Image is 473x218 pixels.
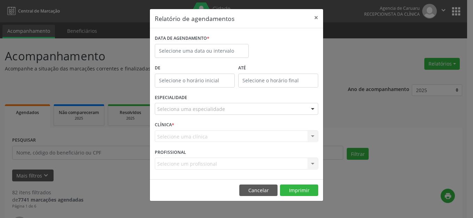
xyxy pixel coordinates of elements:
[155,147,186,158] label: PROFISSIONAL
[155,74,235,88] input: Selecione o horário inicial
[280,185,318,196] button: Imprimir
[238,74,318,88] input: Selecione o horário final
[155,14,234,23] h5: Relatório de agendamentos
[309,9,323,26] button: Close
[155,44,249,58] input: Selecione uma data ou intervalo
[239,185,278,196] button: Cancelar
[238,63,318,74] label: ATÉ
[155,120,174,130] label: CLÍNICA
[155,63,235,74] label: De
[155,33,209,44] label: DATA DE AGENDAMENTO
[155,92,187,103] label: ESPECIALIDADE
[157,105,225,113] span: Seleciona uma especialidade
